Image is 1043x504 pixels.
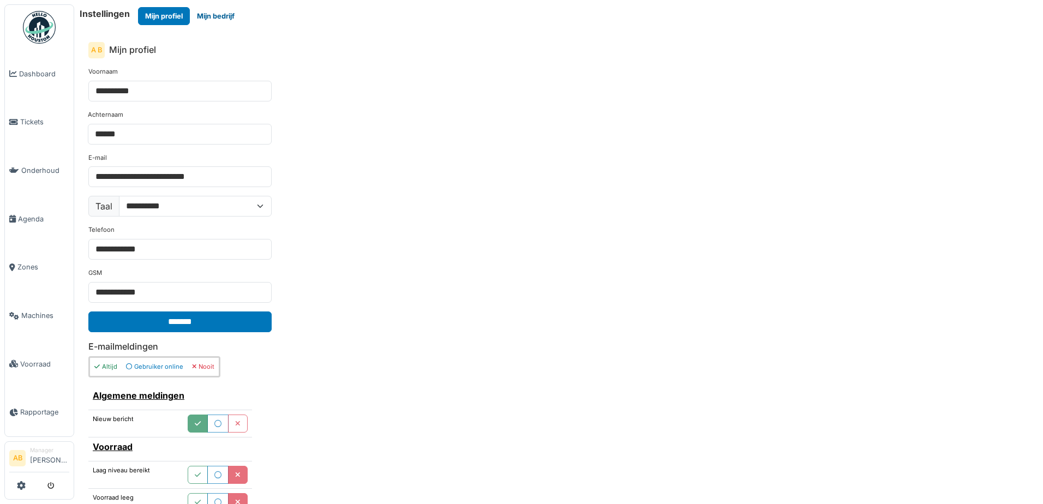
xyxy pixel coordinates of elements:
[17,262,69,272] span: Zones
[20,407,69,417] span: Rapportage
[80,9,130,19] h6: Instellingen
[21,165,69,176] span: Onderhoud
[88,67,118,76] label: Voornaam
[126,362,183,371] div: Gebruiker online
[30,446,69,454] div: Manager
[5,243,74,292] a: Zones
[93,415,134,424] label: Nieuw bericht
[93,391,248,401] h6: Algemene meldingen
[93,493,134,502] label: Voorraad leeg
[88,196,119,217] label: Taal
[19,69,69,79] span: Dashboard
[93,466,150,475] label: Laag niveau bereikt
[138,7,190,25] button: Mijn profiel
[94,362,117,371] div: Altijd
[5,388,74,437] a: Rapportage
[88,110,123,119] label: Achternaam
[5,98,74,147] a: Tickets
[21,310,69,321] span: Machines
[5,195,74,243] a: Agenda
[20,117,69,127] span: Tickets
[5,50,74,98] a: Dashboard
[109,45,156,55] h6: Mijn profiel
[30,446,69,470] li: [PERSON_NAME]
[5,340,74,388] a: Voorraad
[88,268,102,278] label: GSM
[5,146,74,195] a: Onderhoud
[9,450,26,466] li: AB
[18,214,69,224] span: Agenda
[88,225,115,235] label: Telefoon
[93,442,248,452] h6: Voorraad
[190,7,242,25] button: Mijn bedrijf
[20,359,69,369] span: Voorraad
[192,362,214,371] div: Nooit
[88,153,107,163] label: E-mail
[23,11,56,44] img: Badge_color-CXgf-gQk.svg
[88,42,105,58] div: A B
[9,446,69,472] a: AB Manager[PERSON_NAME]
[88,341,1029,352] h6: E-mailmeldingen
[5,291,74,340] a: Machines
